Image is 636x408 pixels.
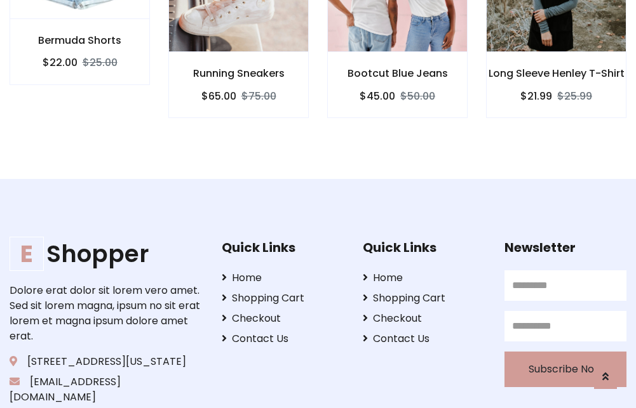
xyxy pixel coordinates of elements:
[557,89,592,103] del: $25.99
[10,237,44,271] span: E
[241,89,276,103] del: $75.00
[83,55,118,70] del: $25.00
[169,67,308,79] h6: Running Sneakers
[363,291,485,306] a: Shopping Cart
[43,56,78,69] h6: $22.00
[520,90,552,102] h6: $21.99
[363,311,485,326] a: Checkout
[10,240,202,268] h1: Shopper
[363,331,485,346] a: Contact Us
[10,240,202,268] a: EShopper
[360,90,395,102] h6: $45.00
[363,270,485,286] a: Home
[10,354,202,369] p: [STREET_ADDRESS][US_STATE]
[222,270,344,286] a: Home
[201,90,236,102] h6: $65.00
[222,331,344,346] a: Contact Us
[504,352,626,387] button: Subscribe Now
[10,283,202,344] p: Dolore erat dolor sit lorem vero amet. Sed sit lorem magna, ipsum no sit erat lorem et magna ipsu...
[10,374,202,405] p: [EMAIL_ADDRESS][DOMAIN_NAME]
[487,67,626,79] h6: Long Sleeve Henley T-Shirt
[328,67,467,79] h6: Bootcut Blue Jeans
[10,34,149,46] h6: Bermuda Shorts
[504,240,626,255] h5: Newsletter
[400,89,435,103] del: $50.00
[363,240,485,255] h5: Quick Links
[222,240,344,255] h5: Quick Links
[222,311,344,326] a: Checkout
[222,291,344,306] a: Shopping Cart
